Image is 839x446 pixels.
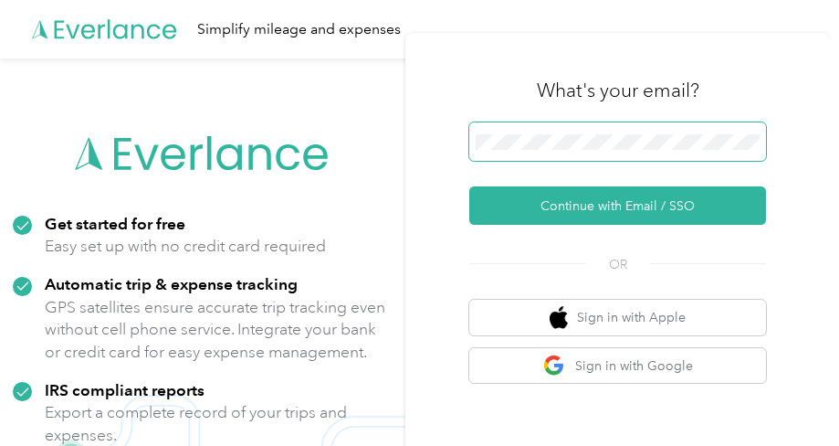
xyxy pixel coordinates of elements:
[550,306,568,329] img: apple logo
[45,380,205,399] strong: IRS compliant reports
[45,296,393,364] p: GPS satellites ensure accurate trip tracking even without cell phone service. Integrate your bank...
[45,274,298,293] strong: Automatic trip & expense tracking
[197,18,401,41] div: Simplify mileage and expenses
[543,355,566,377] img: google logo
[469,348,766,384] button: google logoSign in with Google
[537,78,699,103] h3: What's your email?
[586,255,650,274] span: OR
[469,300,766,335] button: apple logoSign in with Apple
[45,401,393,446] p: Export a complete record of your trips and expenses.
[45,214,185,233] strong: Get started for free
[45,235,326,258] p: Easy set up with no credit card required
[469,186,766,225] button: Continue with Email / SSO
